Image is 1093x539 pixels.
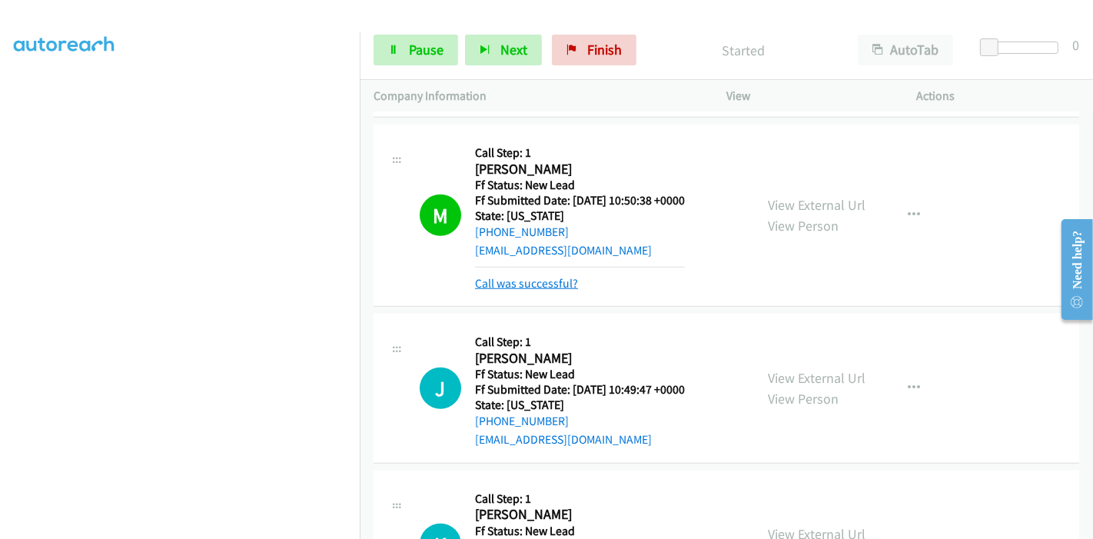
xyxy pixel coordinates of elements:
[726,87,889,105] p: View
[475,334,685,350] h5: Call Step: 1
[374,87,699,105] p: Company Information
[475,193,685,208] h5: Ff Submitted Date: [DATE] 10:50:38 +0000
[858,35,953,65] button: AutoTab
[1049,208,1093,331] iframe: Resource Center
[475,208,685,224] h5: State: [US_STATE]
[475,225,569,239] a: [PHONE_NUMBER]
[917,87,1080,105] p: Actions
[420,195,461,236] h1: M
[409,41,444,58] span: Pause
[988,42,1058,54] div: Delay between calls (in seconds)
[500,41,527,58] span: Next
[768,369,865,387] a: View External Url
[475,491,685,507] h5: Call Step: 1
[657,40,830,61] p: Started
[475,432,652,447] a: [EMAIL_ADDRESS][DOMAIN_NAME]
[465,35,542,65] button: Next
[768,390,839,408] a: View Person
[475,350,685,368] h2: [PERSON_NAME]
[1072,35,1079,55] div: 0
[475,145,685,161] h5: Call Step: 1
[420,368,461,409] h1: J
[768,217,839,235] a: View Person
[475,506,685,524] h2: [PERSON_NAME]
[475,161,685,178] h2: [PERSON_NAME]
[374,35,458,65] a: Pause
[475,398,685,413] h5: State: [US_STATE]
[475,524,685,539] h5: Ff Status: New Lead
[475,382,685,398] h5: Ff Submitted Date: [DATE] 10:49:47 +0000
[475,367,685,382] h5: Ff Status: New Lead
[587,41,622,58] span: Finish
[475,414,569,428] a: [PHONE_NUMBER]
[768,196,865,214] a: View External Url
[552,35,636,65] a: Finish
[475,178,685,193] h5: Ff Status: New Lead
[475,276,578,291] a: Call was successful?
[475,243,652,258] a: [EMAIL_ADDRESS][DOMAIN_NAME]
